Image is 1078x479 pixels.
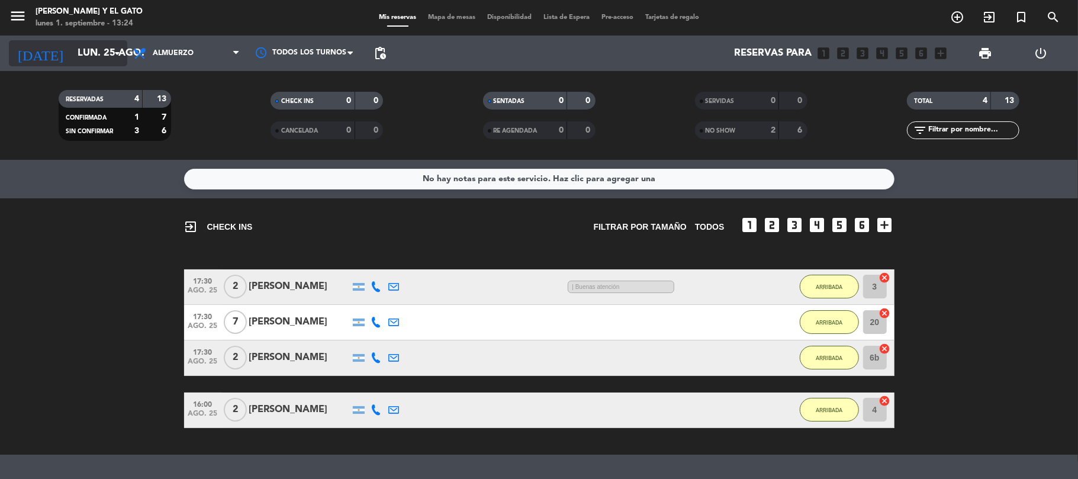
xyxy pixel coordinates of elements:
[594,220,687,234] span: Filtrar por tamaño
[134,113,139,121] strong: 1
[879,395,891,407] i: cancel
[816,284,842,290] span: ARRIBADA
[855,46,871,61] i: looks_3
[1005,97,1016,105] strong: 13
[559,97,564,105] strong: 0
[157,95,169,103] strong: 13
[249,402,350,417] div: [PERSON_NAME]
[188,410,218,423] span: ago. 25
[162,127,169,135] strong: 6
[249,279,350,294] div: [PERSON_NAME]
[134,127,139,135] strong: 3
[1014,10,1028,24] i: turned_in_not
[224,398,247,422] span: 2
[800,398,859,422] button: ARRIBADA
[927,124,1019,137] input: Filtrar por nombre...
[741,216,760,234] i: looks_one
[347,126,352,134] strong: 0
[9,7,27,25] i: menu
[808,216,827,234] i: looks_4
[347,97,352,105] strong: 0
[950,10,964,24] i: add_circle_outline
[9,40,72,66] i: [DATE]
[816,407,842,413] span: ARRIBADA
[797,97,805,105] strong: 0
[914,98,932,104] span: TOTAL
[585,126,593,134] strong: 0
[188,309,218,323] span: 17:30
[36,18,143,30] div: lunes 1. septiembre - 13:24
[1034,46,1048,60] i: power_settings_new
[162,113,169,121] strong: 7
[568,281,674,293] span: | Buenas atención
[281,98,314,104] span: CHECK INS
[914,46,929,61] i: looks_6
[800,346,859,369] button: ARRIBADA
[494,128,538,134] span: RE AGENDADA
[1046,10,1060,24] i: search
[816,46,832,61] i: looks_one
[249,350,350,365] div: [PERSON_NAME]
[422,14,481,21] span: Mapa de mesas
[1013,36,1069,71] div: LOG OUT
[153,49,194,57] span: Almuerzo
[585,97,593,105] strong: 0
[879,343,891,355] i: cancel
[188,322,218,336] span: ago. 25
[875,46,890,61] i: looks_4
[373,14,422,21] span: Mis reservas
[188,345,218,358] span: 17:30
[281,128,318,134] span: CANCELADA
[36,6,143,18] div: [PERSON_NAME] y El Gato
[978,46,992,60] span: print
[771,126,775,134] strong: 2
[816,355,842,361] span: ARRIBADA
[639,14,705,21] span: Tarjetas de regalo
[66,128,113,134] span: SIN CONFIRMAR
[831,216,849,234] i: looks_5
[538,14,596,21] span: Lista de Espera
[836,46,851,61] i: looks_two
[494,98,525,104] span: SENTADAS
[374,97,381,105] strong: 0
[188,287,218,300] span: ago. 25
[423,172,655,186] div: No hay notas para este servicio. Haz clic para agregar una
[735,48,812,59] span: Reservas para
[695,220,725,234] span: TODOS
[66,97,104,102] span: RESERVADAS
[800,310,859,334] button: ARRIBADA
[816,319,842,326] span: ARRIBADA
[224,310,247,334] span: 7
[188,397,218,410] span: 16:00
[797,126,805,134] strong: 6
[983,97,987,105] strong: 4
[706,98,735,104] span: SERVIDAS
[771,97,775,105] strong: 0
[184,220,198,234] i: exit_to_app
[66,115,107,121] span: CONFIRMADA
[706,128,736,134] span: NO SHOW
[879,272,891,284] i: cancel
[934,46,949,61] i: add_box
[134,95,139,103] strong: 4
[913,123,927,137] i: filter_list
[894,46,910,61] i: looks_5
[374,126,381,134] strong: 0
[373,46,387,60] span: pending_actions
[876,216,894,234] i: add_box
[184,220,253,234] span: CHECK INS
[224,275,247,298] span: 2
[559,126,564,134] strong: 0
[9,7,27,29] button: menu
[879,307,891,319] i: cancel
[249,314,350,330] div: [PERSON_NAME]
[982,10,996,24] i: exit_to_app
[786,216,805,234] i: looks_3
[188,358,218,371] span: ago. 25
[763,216,782,234] i: looks_two
[596,14,639,21] span: Pre-acceso
[853,216,872,234] i: looks_6
[110,46,124,60] i: arrow_drop_down
[224,346,247,369] span: 2
[800,275,859,298] button: ARRIBADA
